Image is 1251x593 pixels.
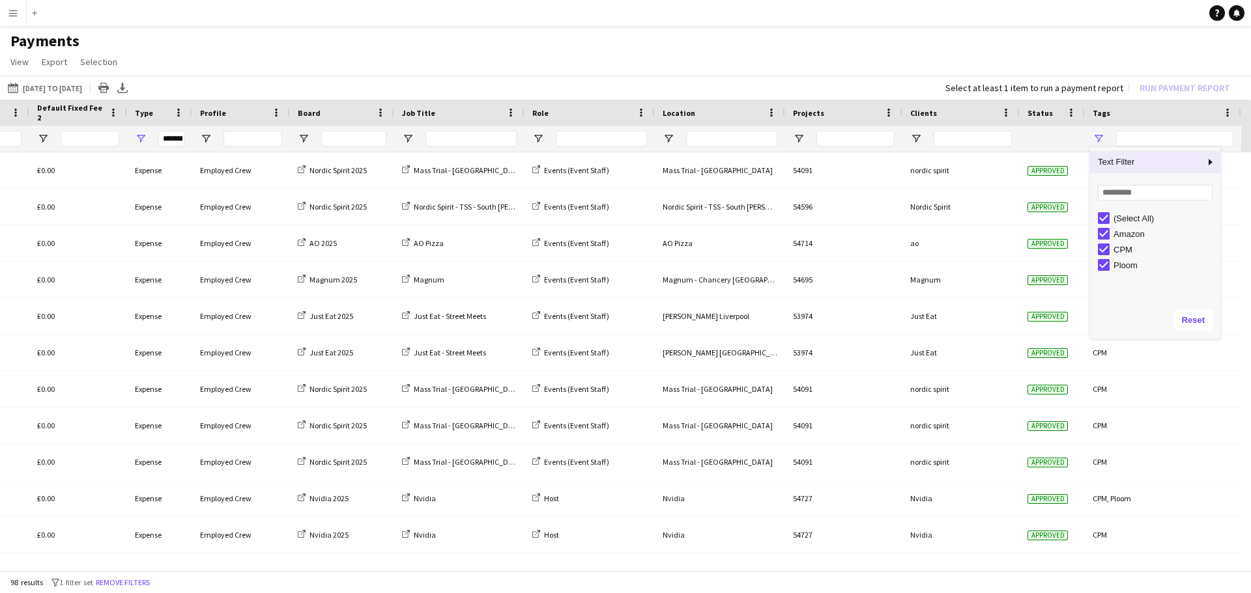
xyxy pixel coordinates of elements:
[655,407,785,443] div: Mass Trial - [GEOGRAPHIC_DATA]
[655,480,785,516] div: Nvidia
[1085,407,1241,443] div: CPM
[1114,260,1216,270] div: Ploom
[1174,310,1213,331] button: Reset
[532,530,559,540] a: Host
[135,108,153,118] span: Type
[414,202,553,212] span: Nordic Spirit - TSS - South [PERSON_NAME]
[1085,480,1241,516] div: CPM, Ploom
[910,238,919,248] span: ao
[127,553,192,589] div: Expense
[127,371,192,407] div: Expense
[1114,214,1216,223] div: (Select All)
[1085,298,1241,334] div: CPM, Ploom
[532,165,609,175] a: Events (Event Staff)
[192,517,290,553] div: Employed Crew
[29,371,127,407] div: £0.00
[1093,133,1104,145] button: Open Filter Menu
[309,348,353,357] span: Just Eat 2025
[414,530,436,540] span: Nvidia
[321,131,386,146] input: Board Filter Input
[532,202,609,212] a: Events (Event Staff)
[910,202,951,212] span: Nordic Spirit
[1028,312,1068,322] span: Approved
[127,262,192,297] div: Expense
[192,371,290,407] div: Employed Crew
[544,384,609,394] span: Events (Event Staff)
[655,189,785,225] div: Nordic Spirit - TSS - South [PERSON_NAME]
[127,298,192,334] div: Expense
[544,421,609,430] span: Events (Event Staff)
[1085,444,1241,480] div: CPM
[1085,262,1241,297] div: CPM, Ploom
[127,517,192,553] div: Expense
[402,275,444,284] a: Magnum
[37,133,49,145] button: Open Filter Menu
[414,493,436,503] span: Nvidia
[1085,189,1241,225] div: CPM, Ploom
[309,384,367,394] span: Nordic Spirit 2025
[1090,147,1220,338] div: Column Filter
[96,80,111,96] app-action-btn: Print
[793,202,812,212] span: 54596
[192,152,290,188] div: Employed Crew
[532,275,609,284] a: Events (Event Staff)
[425,131,517,146] input: Job Title Filter Input
[29,262,127,297] div: £0.00
[1028,239,1068,249] span: Approved
[414,348,486,357] span: Just Eat - Street Meets
[37,103,104,122] span: Default Fixed Fee 2
[1028,108,1053,118] span: Status
[223,131,282,146] input: Profile Filter Input
[298,457,367,467] a: Nordic Spirit 2025
[309,421,367,430] span: Nordic Spirit 2025
[402,108,435,118] span: Job Title
[80,56,117,68] span: Selection
[793,493,812,503] span: 54727
[532,108,549,118] span: Role
[793,384,812,394] span: 54091
[655,298,785,334] div: [PERSON_NAME] Liverpool
[532,493,559,503] a: Host
[5,53,34,70] a: View
[402,530,436,540] a: Nvidia
[934,131,1012,146] input: Clients Filter Input
[309,311,353,321] span: Just Eat 2025
[793,421,812,430] span: 54091
[402,165,524,175] a: Mass Trial - [GEOGRAPHIC_DATA]
[793,530,812,540] span: 54727
[910,493,932,503] span: Nvidia
[414,275,444,284] span: Magnum
[29,407,127,443] div: £0.00
[532,384,609,394] a: Events (Event Staff)
[309,165,367,175] span: Nordic Spirit 2025
[42,56,67,68] span: Export
[910,133,922,145] button: Open Filter Menu
[532,348,609,357] a: Events (Event Staff)
[414,457,524,467] span: Mass Trial - [GEOGRAPHIC_DATA]
[532,238,609,248] a: Events (Event Staff)
[192,407,290,443] div: Employed Crew
[309,493,349,503] span: Nvidia 2025
[298,108,321,118] span: Board
[1085,517,1241,553] div: CPM
[298,165,367,175] a: Nordic Spirit 2025
[309,238,337,248] span: AO 2025
[655,225,785,261] div: AO Pizza
[793,311,812,321] span: 53974
[1114,245,1216,255] div: CPM
[532,133,544,145] button: Open Filter Menu
[402,238,444,248] a: AO Pizza
[309,530,349,540] span: Nvidia 2025
[127,444,192,480] div: Expense
[1114,229,1216,239] div: Amazon
[793,108,824,118] span: Projects
[5,80,85,96] button: [DATE] to [DATE]
[544,275,609,284] span: Events (Event Staff)
[1085,152,1241,188] div: CPM
[192,262,290,297] div: Employed Crew
[402,493,436,503] a: Nvidia
[414,165,524,175] span: Mass Trial - [GEOGRAPHIC_DATA]
[1085,225,1241,261] div: CPM
[298,238,337,248] a: AO 2025
[414,384,524,394] span: Mass Trial - [GEOGRAPHIC_DATA]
